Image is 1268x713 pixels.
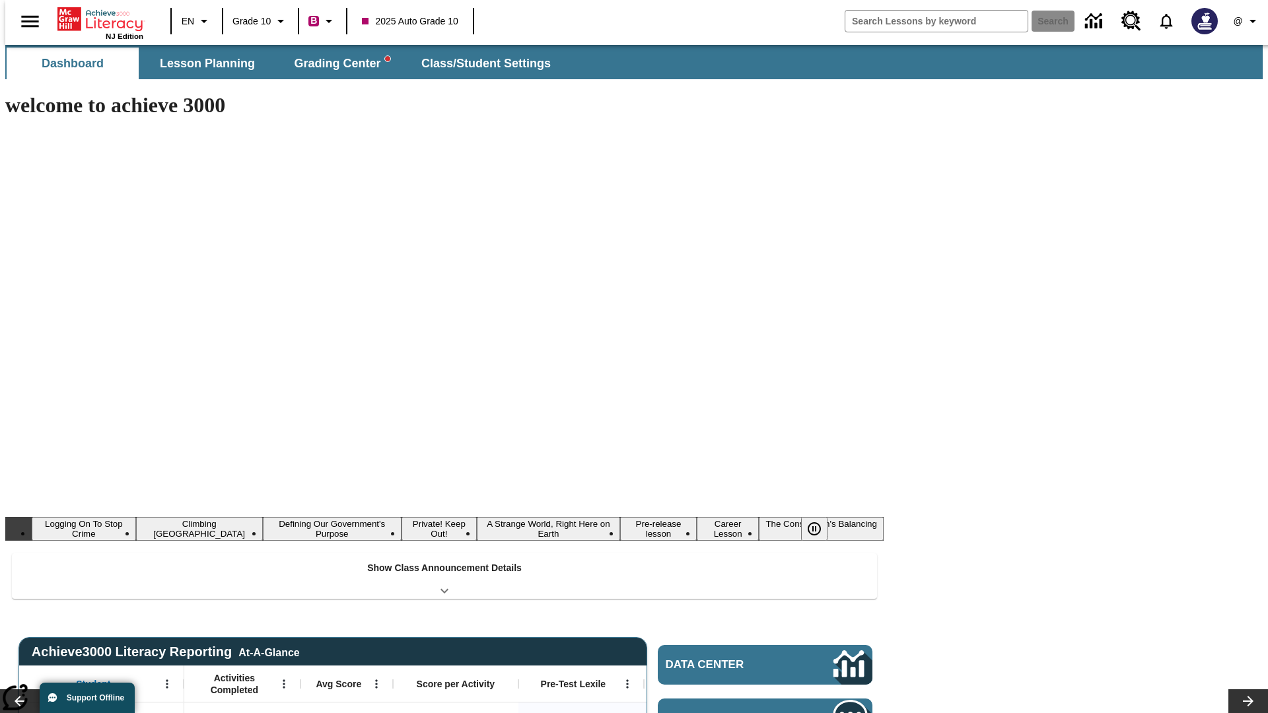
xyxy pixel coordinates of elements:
[541,678,606,690] span: Pre-Test Lexile
[303,9,342,33] button: Boost Class color is violet red. Change class color
[32,644,300,660] span: Achieve3000 Literacy Reporting
[263,517,402,541] button: Slide 3 Defining Our Government's Purpose
[316,678,361,690] span: Avg Score
[157,674,177,694] button: Open Menu
[5,93,884,118] h1: welcome to achieve 3000
[136,517,263,541] button: Slide 2 Climbing Mount Tai
[5,48,563,79] div: SubNavbar
[141,48,273,79] button: Lesson Planning
[227,9,294,33] button: Grade: Grade 10, Select a grade
[7,48,139,79] button: Dashboard
[1183,4,1226,38] button: Select a new avatar
[801,517,841,541] div: Pause
[385,56,390,61] svg: writing assistant alert
[1191,8,1218,34] img: Avatar
[5,45,1263,79] div: SubNavbar
[182,15,194,28] span: EN
[294,56,390,71] span: Grading Center
[1149,4,1183,38] a: Notifications
[274,674,294,694] button: Open Menu
[106,32,143,40] span: NJ Edition
[1233,15,1242,28] span: @
[176,9,218,33] button: Language: EN, Select a language
[367,561,522,575] p: Show Class Announcement Details
[160,56,255,71] span: Lesson Planning
[620,517,697,541] button: Slide 6 Pre-release lesson
[276,48,408,79] button: Grading Center
[1113,3,1149,39] a: Resource Center, Will open in new tab
[40,683,135,713] button: Support Offline
[666,658,789,671] span: Data Center
[42,56,104,71] span: Dashboard
[32,517,136,541] button: Slide 1 Logging On To Stop Crime
[76,678,110,690] span: Student
[5,11,193,22] body: Maximum 600 characters Press Escape to exit toolbar Press Alt + F10 to reach toolbar
[421,56,551,71] span: Class/Student Settings
[232,15,271,28] span: Grade 10
[57,5,143,40] div: Home
[367,674,386,694] button: Open Menu
[477,517,620,541] button: Slide 5 A Strange World, Right Here on Earth
[801,517,828,541] button: Pause
[1226,9,1268,33] button: Profile/Settings
[697,517,759,541] button: Slide 7 Career Lesson
[310,13,317,29] span: B
[402,517,477,541] button: Slide 4 Private! Keep Out!
[5,11,186,22] a: Title for My Lessons 2025-09-26 13:22:50
[417,678,495,690] span: Score per Activity
[845,11,1028,32] input: search field
[67,693,124,702] span: Support Offline
[238,644,299,659] div: At-A-Glance
[658,645,872,685] a: Data Center
[617,674,637,694] button: Open Menu
[759,517,884,541] button: Slide 8 The Constitution's Balancing Act
[362,15,458,28] span: 2025 Auto Grade 10
[1228,689,1268,713] button: Lesson carousel, Next
[411,48,561,79] button: Class/Student Settings
[57,6,143,32] a: Home
[11,2,50,41] button: Open side menu
[1077,3,1113,40] a: Data Center
[191,672,278,696] span: Activities Completed
[12,553,877,599] div: Show Class Announcement Details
